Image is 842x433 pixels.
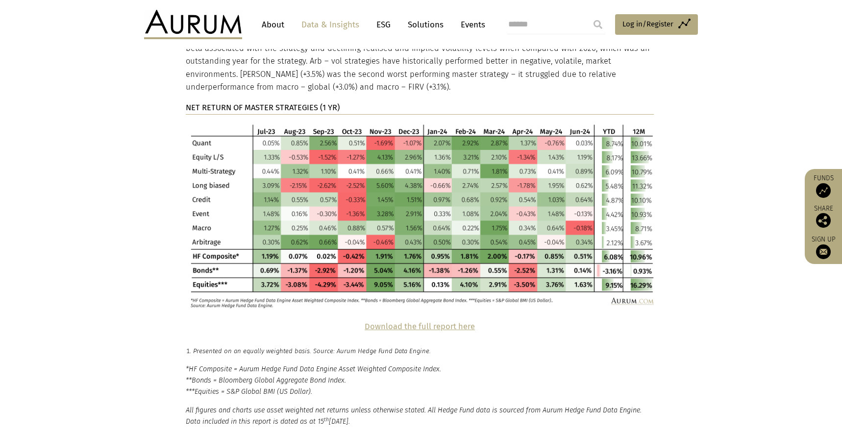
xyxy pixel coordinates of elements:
[324,416,329,423] sup: th
[365,322,475,331] a: Download the full report here
[816,183,831,198] img: Access Funds
[622,18,673,30] span: Log in/Register
[816,244,831,259] img: Sign up to our newsletter
[816,213,831,228] img: Share this post
[193,347,431,355] em: Presented on an equally weighted basis. Source: Aurum Hedge Fund Data Engine.
[186,406,642,426] em: All figures and charts use asset weighted net returns unless otherwise stated. All Hedge Fund dat...
[186,363,656,397] p: *HF Composite = Aurum Hedge Fund Data Engine Asset Weighted Composite Index. **Bonds = Bloomberg ...
[144,10,242,39] img: Aurum
[371,16,396,34] a: ESG
[810,174,837,198] a: Funds
[297,16,364,34] a: Data & Insights
[810,205,837,228] div: Share
[186,103,340,112] strong: NET RETURN OF MASTER STRATEGIES (1 YR)
[186,16,654,94] p: The worst performing strategy was arbitrage (+2.1%), driven by underperformance from the arb – ta...
[456,16,485,34] a: Events
[615,14,698,35] a: Log in/Register
[810,235,837,259] a: Sign up
[257,16,289,34] a: About
[403,16,448,34] a: Solutions
[588,15,608,34] input: Submit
